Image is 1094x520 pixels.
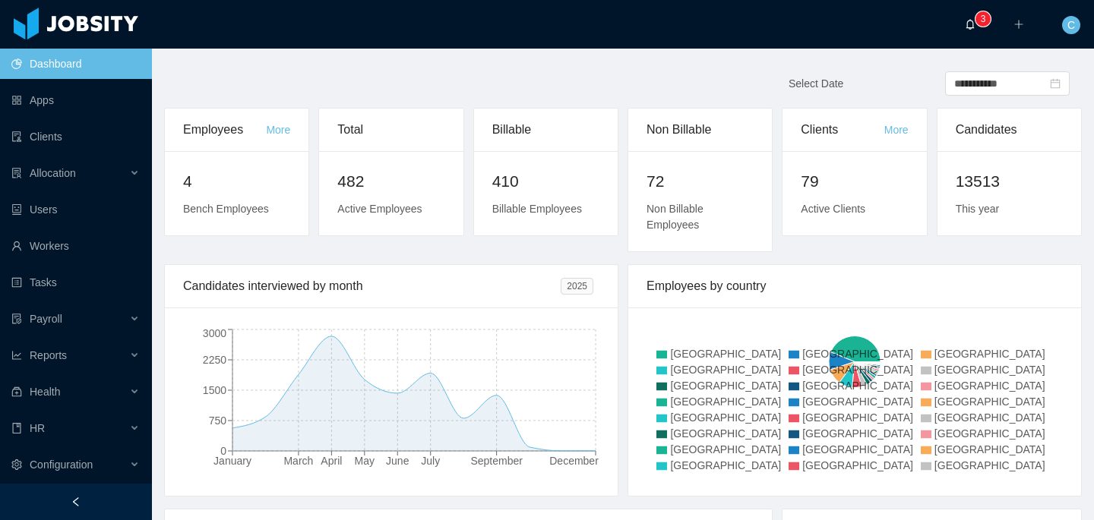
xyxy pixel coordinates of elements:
span: [GEOGRAPHIC_DATA] [670,443,781,455]
span: [GEOGRAPHIC_DATA] [670,380,781,392]
span: [GEOGRAPHIC_DATA] [934,427,1045,440]
span: Non Billable Employees [647,203,704,231]
span: [GEOGRAPHIC_DATA] [802,396,913,408]
a: More [266,124,290,136]
tspan: September [470,455,523,467]
span: [GEOGRAPHIC_DATA] [802,364,913,376]
i: icon: medicine-box [11,386,22,397]
h2: 79 [801,169,908,194]
tspan: May [355,455,375,467]
h2: 4 [183,169,290,194]
i: icon: solution [11,168,22,178]
tspan: 1500 [203,384,226,396]
i: icon: setting [11,459,22,470]
h2: 72 [647,169,754,194]
tspan: July [421,455,440,467]
span: C [1067,16,1075,34]
span: [GEOGRAPHIC_DATA] [934,396,1045,408]
span: Configuration [30,459,93,471]
div: Total [337,109,444,151]
i: icon: plus [1013,19,1024,30]
span: Payroll [30,313,62,325]
span: [GEOGRAPHIC_DATA] [934,380,1045,392]
tspan: 750 [209,414,227,427]
span: [GEOGRAPHIC_DATA] [934,348,1045,360]
span: Allocation [30,167,76,179]
a: icon: pie-chartDashboard [11,49,140,79]
i: icon: book [11,423,22,433]
div: Candidates interviewed by month [183,265,561,307]
span: [GEOGRAPHIC_DATA] [802,427,913,440]
i: icon: calendar [1050,78,1061,89]
span: [GEOGRAPHIC_DATA] [934,459,1045,471]
p: 3 [981,11,986,27]
a: icon: robotUsers [11,194,140,225]
span: [GEOGRAPHIC_DATA] [670,396,781,408]
div: Non Billable [647,109,754,151]
span: [GEOGRAPHIC_DATA] [670,411,781,424]
span: [GEOGRAPHIC_DATA] [934,364,1045,376]
h2: 482 [337,169,444,194]
tspan: 2250 [203,354,226,366]
div: Billable [492,109,599,151]
span: Active Employees [337,203,422,215]
span: [GEOGRAPHIC_DATA] [802,380,913,392]
sup: 3 [975,11,991,27]
a: icon: userWorkers [11,231,140,261]
tspan: January [213,455,251,467]
span: [GEOGRAPHIC_DATA] [670,427,781,440]
h2: 13513 [956,169,1063,194]
a: icon: auditClients [11,121,140,152]
div: Clients [801,109,884,151]
i: icon: file-protect [11,314,22,324]
span: 2025 [561,278,593,295]
i: icon: line-chart [11,350,22,361]
i: icon: bell [965,19,975,30]
span: Health [30,386,60,398]
tspan: March [283,455,313,467]
span: [GEOGRAPHIC_DATA] [934,443,1045,455]
span: [GEOGRAPHIC_DATA] [802,443,913,455]
span: HR [30,422,45,434]
tspan: 3000 [203,327,226,339]
span: This year [956,203,1000,215]
span: [GEOGRAPHIC_DATA] [934,411,1045,424]
span: [GEOGRAPHIC_DATA] [802,411,913,424]
span: Billable Employees [492,203,582,215]
span: Bench Employees [183,203,269,215]
h2: 410 [492,169,599,194]
span: Select Date [789,77,843,90]
span: Reports [30,349,67,361]
tspan: April [321,455,342,467]
div: Candidates [956,109,1063,151]
div: Employees by country [647,265,1063,307]
span: Active Clients [801,203,865,215]
tspan: 0 [220,445,226,457]
tspan: June [386,455,409,467]
span: [GEOGRAPHIC_DATA] [670,459,781,471]
a: icon: appstoreApps [11,85,140,115]
tspan: December [549,455,599,467]
span: [GEOGRAPHIC_DATA] [670,348,781,360]
a: icon: profileTasks [11,267,140,298]
a: More [884,124,909,136]
span: [GEOGRAPHIC_DATA] [802,348,913,360]
span: [GEOGRAPHIC_DATA] [802,459,913,471]
div: Employees [183,109,266,151]
span: [GEOGRAPHIC_DATA] [670,364,781,376]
